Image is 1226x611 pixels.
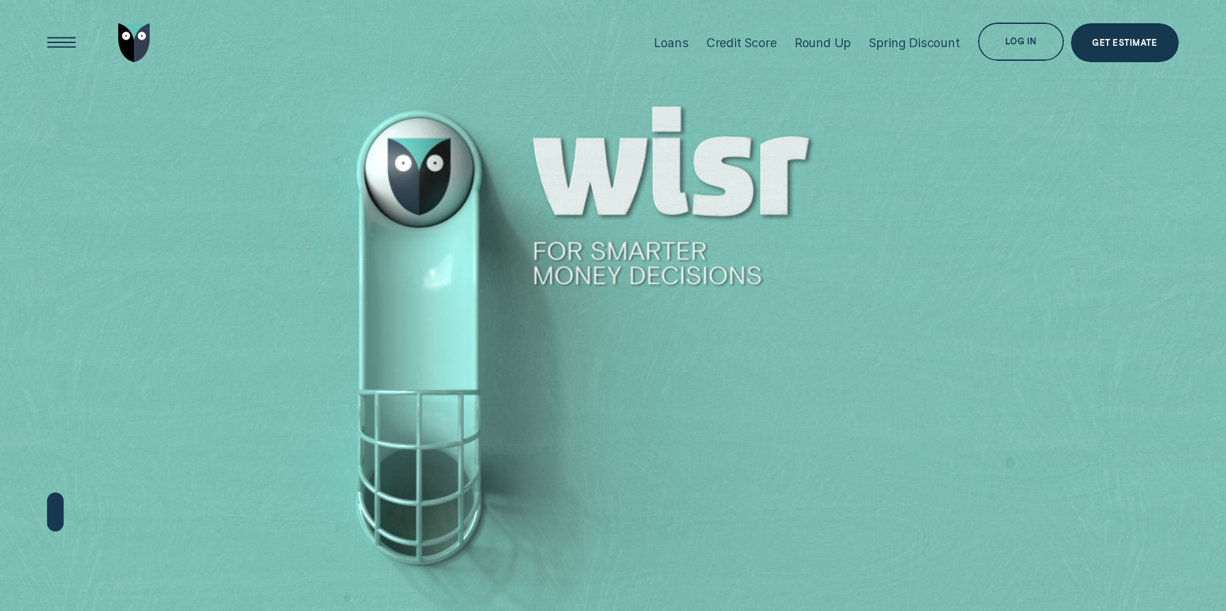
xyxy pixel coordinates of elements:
div: Loans [654,36,688,50]
a: 25% off all loans.Spring is for fresh goals - and we're here to back yours with 0.25% off all Wis... [938,416,1102,522]
div: Round Up [795,36,852,50]
p: 25% off all loans. Spring is for fresh goals - and we're here to back yours with 0.25% off all Wi... [954,437,1085,485]
div: Credit Score [707,36,777,50]
button: Log in [978,23,1064,62]
a: Get Estimate [1071,23,1179,62]
span: Learn more [954,493,986,501]
button: Open Menu [42,23,81,62]
img: Wisr [118,23,150,62]
div: Spring Discount [869,36,959,50]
